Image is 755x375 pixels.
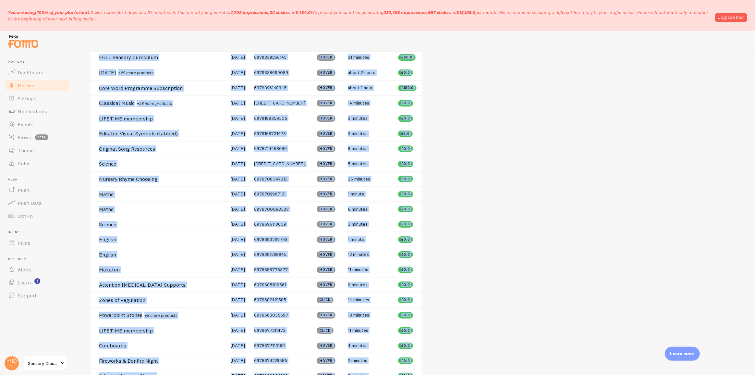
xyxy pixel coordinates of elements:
[401,117,410,120] span: £0.0
[144,313,177,318] small: +8 more products
[254,221,286,227] span: 6978696118609
[320,192,333,196] span: hover
[254,206,289,212] span: 6978700083537
[270,9,288,15] b: 32 clicks
[28,359,59,367] span: Sensory Classroom
[99,236,216,243] h4: English
[320,222,333,226] span: hover
[348,312,369,318] span: 18 minutes
[348,145,368,151] span: 8 minutes
[227,49,250,65] td: [DATE]
[401,344,410,347] span: £0.0
[401,56,413,59] span: £60.0
[348,267,368,272] span: 11 minutes
[320,147,333,151] span: hover
[348,176,370,182] span: 36 minutes
[401,253,410,256] span: £0.0
[401,313,410,317] span: £0.0
[428,9,449,15] b: 967 clicks
[99,251,216,258] h4: English
[715,13,747,22] a: Upgrade Plan
[348,161,368,167] span: 5 minutes
[227,156,250,171] td: [DATE]
[320,56,333,59] span: hover
[227,171,250,186] td: [DATE]
[320,86,333,90] span: hover
[670,351,695,357] p: Learn more
[99,312,216,319] h4: Powerpoint Stories
[4,157,71,170] a: Rules
[348,131,368,136] span: 3 minutes
[254,343,285,348] span: 6978677113169
[4,105,71,118] a: Notifications
[401,192,410,196] span: £0.0
[227,277,250,292] td: [DATE]
[99,115,216,122] h4: LIFETIME membership
[18,160,30,167] span: Rules
[4,66,71,79] a: Dashboard
[401,329,410,332] span: £0.0
[320,344,333,347] span: hover
[18,69,43,76] span: Dashboard
[4,183,71,196] a: Push
[227,292,250,307] td: [DATE]
[401,162,410,166] span: £0.0
[320,253,333,256] span: hover
[227,186,250,202] td: [DATE]
[34,278,40,284] svg: <p>Watch New Feature Tutorials!</p>
[254,54,286,60] span: 6979339256145
[457,9,475,15] b: £13,128.0
[320,177,333,181] span: hover
[99,342,216,349] h4: Coreboards
[254,85,286,91] span: 6979326148945
[18,213,33,219] span: Opt-In
[254,131,286,136] span: 6979168731473
[99,327,216,334] h4: LIFETIME membership
[254,236,287,242] span: 6978693267793
[18,134,31,141] span: Flows
[4,144,71,157] a: Theme
[18,147,34,154] span: Theme
[227,65,250,80] td: [DATE]
[227,80,250,95] td: [DATE]
[118,70,153,75] small: +29 more products
[401,147,410,151] span: £0.0
[230,9,311,15] span: , and
[227,307,250,323] td: [DATE]
[320,298,331,302] span: click
[254,267,288,272] span: 6978688778577
[254,297,286,303] span: 6978682421585
[99,206,216,213] h4: Maths
[99,297,216,304] h4: Zones of Regulation
[18,108,47,115] span: Notifications
[348,85,372,91] span: about 1 hour
[296,9,311,15] b: £434.0
[320,238,333,241] span: hover
[7,33,39,49] img: fomo-relay-logo-orange.svg
[137,101,172,106] small: +28 more products
[401,207,410,211] span: £0.0
[18,82,34,89] span: Metrics
[348,251,369,257] span: 12 minutes
[18,279,31,286] span: Learn
[254,176,287,182] span: 6978706047313
[4,289,71,302] a: Support
[401,101,410,105] span: £0.0
[384,9,475,15] span: , and
[401,222,410,226] span: £0.0
[348,327,368,333] span: 11 minutes
[99,54,216,61] h4: FULL Sensory Curriculum
[227,262,250,277] td: [DATE]
[384,9,427,15] b: 232,763 impressions
[320,162,333,166] span: hover
[4,196,71,209] a: Push Data
[401,71,410,74] span: £0.0
[348,236,364,242] span: 1 minute
[401,132,410,135] span: £5.0
[4,131,71,144] a: Flows beta
[230,9,268,15] b: 7,702 impressions
[401,86,414,90] span: £150.0
[99,160,216,167] h4: Science
[4,118,71,131] a: Events
[401,238,410,241] span: £0.0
